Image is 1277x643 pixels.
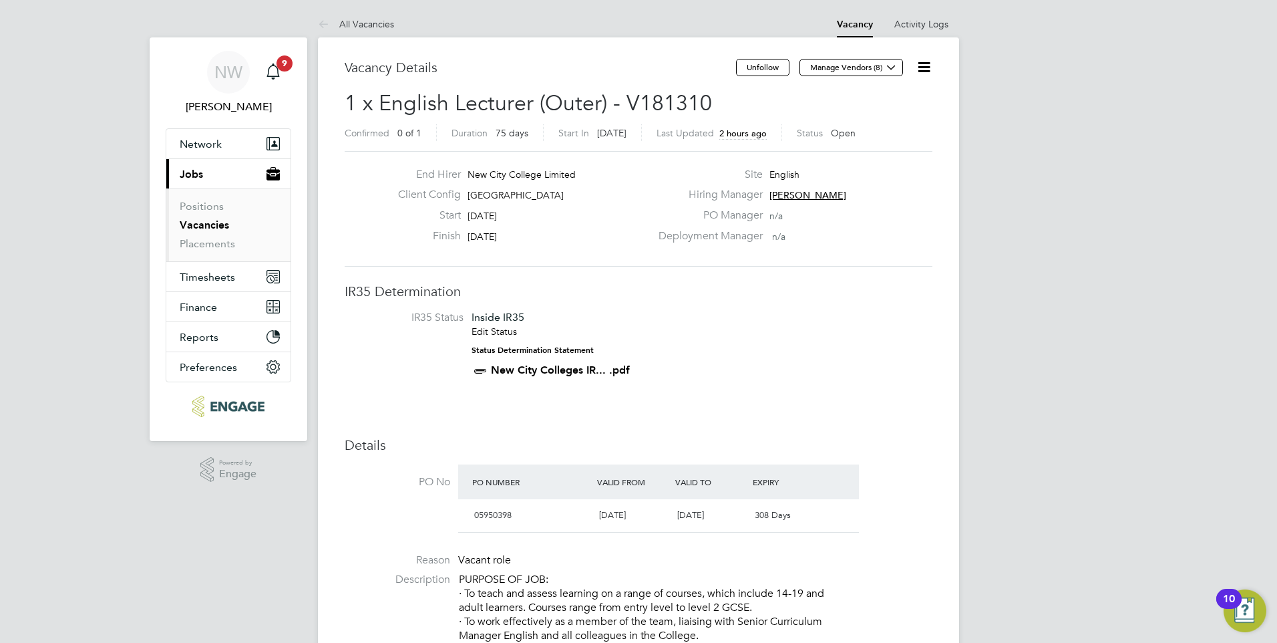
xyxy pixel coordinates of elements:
[769,168,799,180] span: English
[180,200,224,213] a: Positions
[387,209,461,223] label: Start
[180,301,217,313] span: Finance
[345,59,736,76] h3: Vacancy Details
[219,457,256,469] span: Powered by
[468,210,497,222] span: [DATE]
[345,475,450,489] label: PO No
[166,292,291,321] button: Finance
[387,229,461,243] label: Finish
[1223,599,1235,616] div: 10
[755,509,791,521] span: 308 Days
[180,138,222,150] span: Network
[472,346,594,355] strong: Status Determination Statement
[166,396,291,417] a: Go to home page
[166,352,291,382] button: Preferences
[736,59,789,76] button: Unfollow
[166,262,291,291] button: Timesheets
[474,509,512,521] span: 05950398
[772,231,785,243] span: n/a
[719,128,767,139] span: 2 hours ago
[769,210,783,222] span: n/a
[1224,590,1266,632] button: Open Resource Center, 10 new notifications
[468,189,564,201] span: [GEOGRAPHIC_DATA]
[345,283,932,300] h3: IR35 Determination
[468,231,497,243] span: [DATE]
[451,127,488,139] label: Duration
[345,90,712,116] span: 1 x English Lecturer (Outer) - V181310
[496,127,528,139] span: 75 days
[769,189,846,201] span: [PERSON_NAME]
[345,127,389,139] label: Confirmed
[469,470,594,494] div: PO Number
[672,470,750,494] div: Valid To
[651,229,763,243] label: Deployment Manager
[260,51,287,94] a: 9
[472,311,524,324] span: Inside IR35
[468,168,576,180] span: New City College Limited
[166,322,291,352] button: Reports
[594,470,672,494] div: Valid From
[345,436,932,454] h3: Details
[677,509,704,521] span: [DATE]
[180,361,237,374] span: Preferences
[558,127,589,139] label: Start In
[387,188,461,202] label: Client Config
[599,509,626,521] span: [DATE]
[166,188,291,261] div: Jobs
[318,18,394,30] a: All Vacancies
[214,63,242,81] span: NW
[180,168,203,180] span: Jobs
[219,469,256,480] span: Engage
[831,127,856,139] span: Open
[651,168,763,182] label: Site
[797,127,823,139] label: Status
[597,127,626,139] span: [DATE]
[345,553,450,567] label: Reason
[277,55,293,72] span: 9
[651,209,763,223] label: PO Manager
[491,364,630,376] a: New City Colleges IR... .pdf
[458,553,511,567] span: Vacant role
[166,51,291,115] a: NW[PERSON_NAME]
[345,573,450,587] label: Description
[180,237,235,250] a: Placements
[397,127,421,139] span: 0 of 1
[180,331,218,344] span: Reports
[387,168,461,182] label: End Hirer
[180,271,235,283] span: Timesheets
[749,470,828,494] div: Expiry
[200,457,257,483] a: Powered byEngage
[166,129,291,158] button: Network
[651,188,763,202] label: Hiring Manager
[166,159,291,188] button: Jobs
[180,219,229,231] a: Vacancies
[166,99,291,115] span: Nicole Waterman
[472,326,517,338] a: Edit Status
[358,311,464,325] label: IR35 Status
[192,396,264,417] img: ncclondon-logo-retina.png
[150,37,307,441] nav: Main navigation
[837,19,873,30] a: Vacancy
[657,127,714,139] label: Last Updated
[894,18,948,30] a: Activity Logs
[799,59,903,76] button: Manage Vendors (8)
